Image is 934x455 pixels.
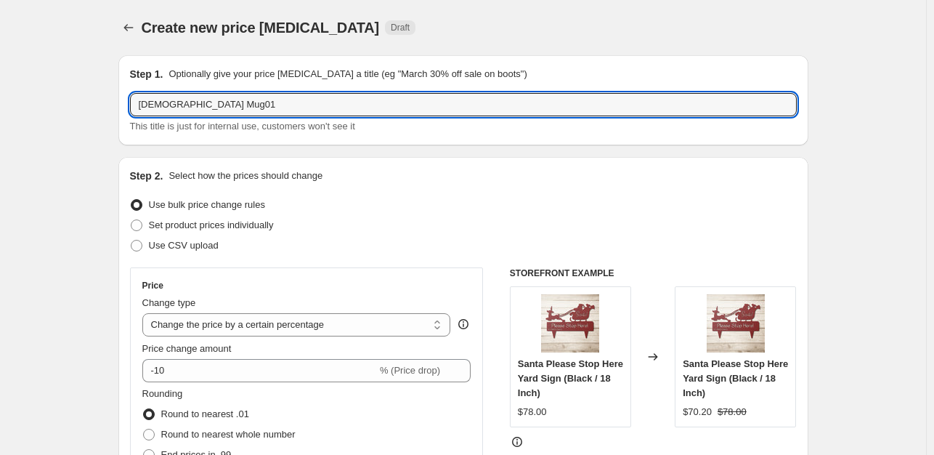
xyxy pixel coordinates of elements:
[130,67,163,81] h2: Step 1.
[161,429,296,440] span: Round to nearest whole number
[683,406,712,417] span: $70.20
[142,359,377,382] input: -15
[510,267,797,279] h6: STOREFRONT EXAMPLE
[380,365,440,376] span: % (Price drop)
[118,17,139,38] button: Price change jobs
[142,343,232,354] span: Price change amount
[149,199,265,210] span: Use bulk price change rules
[541,294,599,353] img: Santa_Sleigh_Please_Stop_Here_Metal_Ou_Red_Simple_Wood_BKGD_Mockup_png_80x.jpg
[161,408,249,419] span: Round to nearest .01
[142,388,183,399] span: Rounding
[707,294,765,353] img: Santa_Sleigh_Please_Stop_Here_Metal_Ou_Red_Simple_Wood_BKGD_Mockup_png_80x.jpg
[130,93,797,116] input: 30% off holiday sale
[518,358,623,398] span: Santa Please Stop Here Yard Sign (Black / 18 Inch)
[456,317,471,331] div: help
[130,121,355,132] span: This title is just for internal use, customers won't see it
[149,240,219,251] span: Use CSV upload
[683,358,788,398] span: Santa Please Stop Here Yard Sign (Black / 18 Inch)
[149,220,274,230] span: Set product prices individually
[718,406,747,417] span: $78.00
[142,297,196,308] span: Change type
[518,406,547,417] span: $78.00
[130,169,163,183] h2: Step 2.
[391,22,410,33] span: Draft
[168,67,527,81] p: Optionally give your price [MEDICAL_DATA] a title (eg "March 30% off sale on boots")
[168,169,322,183] p: Select how the prices should change
[142,20,380,36] span: Create new price [MEDICAL_DATA]
[142,280,163,291] h3: Price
